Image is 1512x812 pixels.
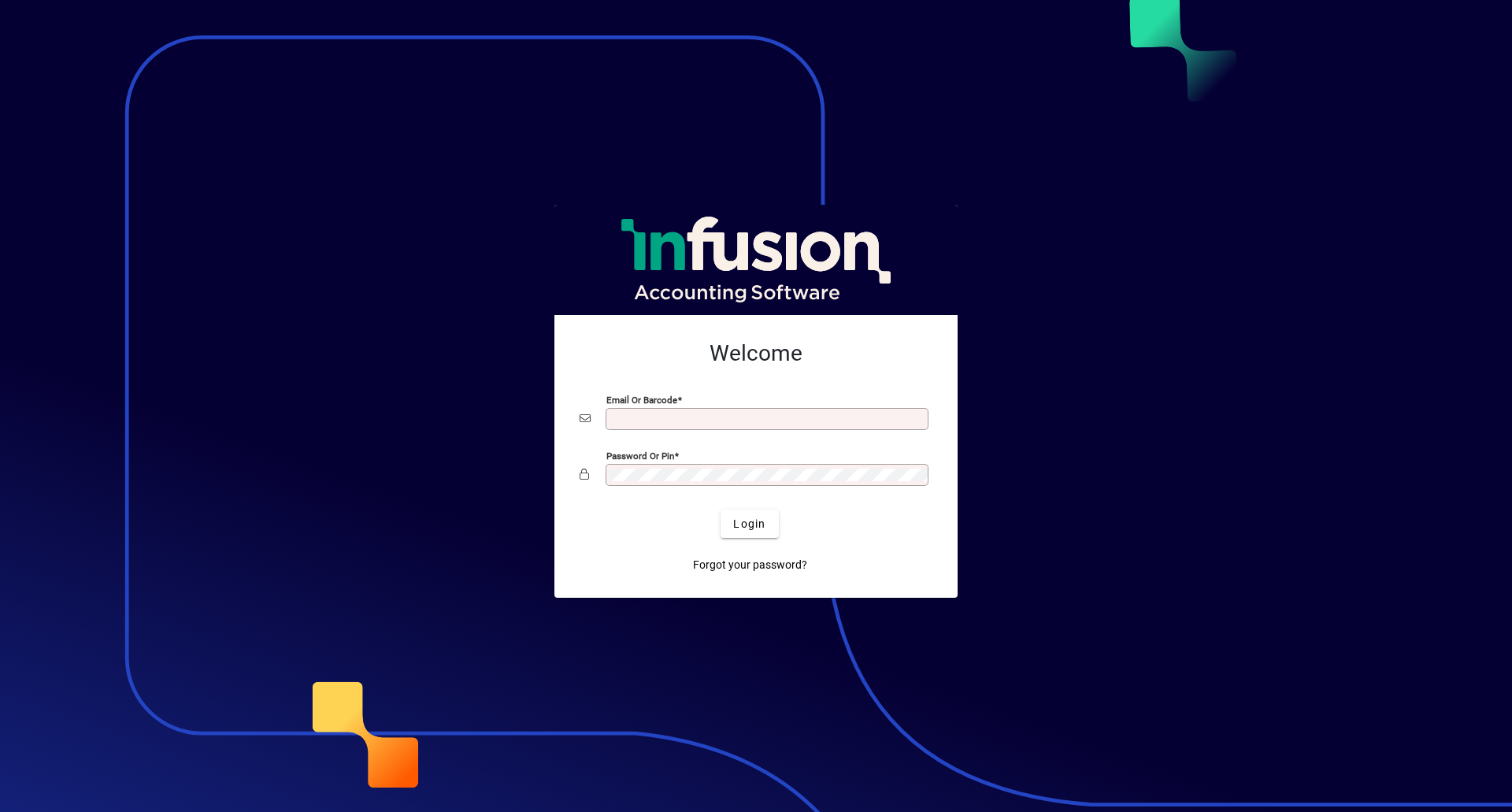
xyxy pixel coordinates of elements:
mat-label: Password or Pin [606,450,674,462]
mat-label: Email or Barcode [606,395,677,406]
span: Forgot your password? [693,557,807,573]
h2: Welcome [580,340,932,367]
button: Login [721,510,778,538]
span: Login [733,516,765,532]
a: Forgot your password? [687,551,813,579]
